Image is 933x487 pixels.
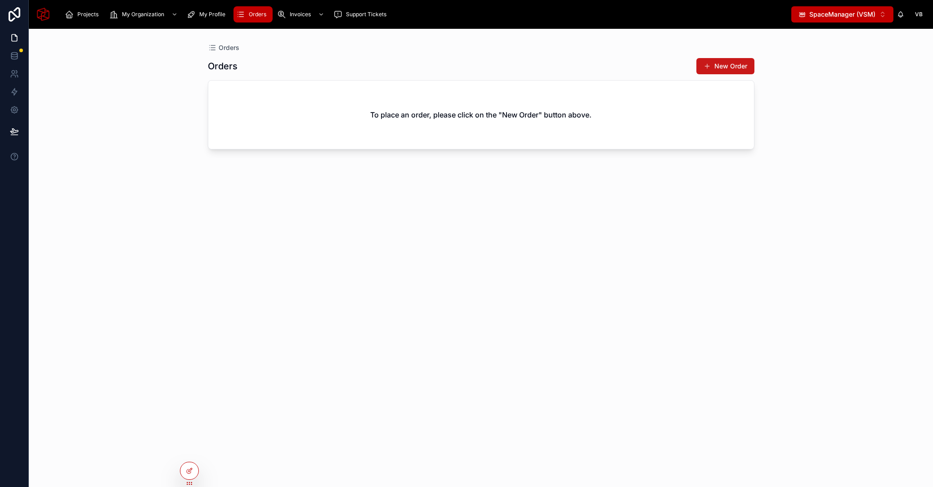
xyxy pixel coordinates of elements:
a: My Profile [184,6,232,23]
span: My Organization [122,11,164,18]
a: Support Tickets [331,6,393,23]
img: App logo [36,7,50,22]
a: Orders [233,6,273,23]
div: scrollable content [58,5,791,24]
a: Orders [208,43,239,52]
span: Support Tickets [346,11,386,18]
span: Invoices [290,11,311,18]
button: Select Button [791,6,893,23]
span: Orders [249,11,266,18]
span: My Profile [199,11,225,18]
h1: Orders [208,60,238,72]
a: My Organization [107,6,182,23]
span: Orders [219,43,239,52]
span: Projects [77,11,99,18]
h2: To place an order, please click on the "New Order" button above. [370,109,592,120]
a: Projects [62,6,105,23]
span: SpaceManager (VSM) [809,10,875,19]
button: New Order [696,58,754,74]
span: VB [915,11,923,18]
a: Invoices [274,6,329,23]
